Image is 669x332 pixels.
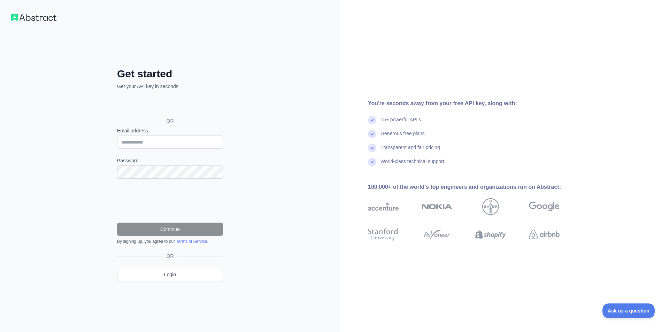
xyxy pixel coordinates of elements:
[422,198,452,215] img: nokia
[529,227,560,242] img: airbnb
[117,127,223,134] label: Email address
[380,158,444,172] div: World-class technical support
[475,227,506,242] img: shopify
[161,117,179,124] span: OR
[164,253,177,260] span: OR
[368,130,376,138] img: check mark
[380,116,421,130] div: 15+ powerful API's
[117,239,223,244] div: By signing up, you agree to our .
[117,268,223,281] a: Login
[380,144,440,158] div: Transparent and fair pricing
[380,130,425,144] div: Generous free plans
[368,183,582,191] div: 100,000+ of the world's top engineers and organizations run on Abstract:
[117,223,223,236] button: Continue
[368,158,376,166] img: check mark
[117,83,223,90] p: Get your API key in seconds
[11,14,56,21] img: Workflow
[114,98,225,113] iframe: Botão "Fazer login com o Google"
[602,303,655,318] iframe: Toggle Customer Support
[529,198,560,215] img: google
[117,187,223,214] iframe: reCAPTCHA
[368,99,582,108] div: You're seconds away from your free API key, along with:
[117,157,223,164] label: Password
[368,198,399,215] img: accenture
[368,116,376,124] img: check mark
[368,227,399,242] img: stanford university
[422,227,452,242] img: payoneer
[176,239,207,244] a: Terms of Service
[117,68,223,80] h2: Get started
[482,198,499,215] img: bayer
[368,144,376,152] img: check mark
